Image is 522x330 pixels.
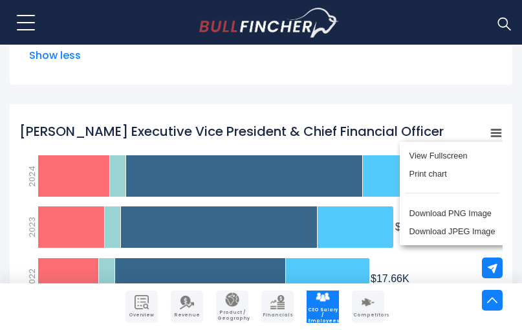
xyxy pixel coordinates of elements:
a: Company Product/Geography [216,291,248,323]
a: Company Employees [307,291,339,323]
a: Go to homepage [199,8,338,38]
span: Product / Geography [217,310,247,321]
span: Revenue [172,313,202,318]
span: Show less [29,48,493,63]
a: Company Competitors [352,291,384,323]
img: Bullfincher logo [199,8,339,38]
tspan: [PERSON_NAME] Executive Vice President & Chief Financial Officer [19,122,444,140]
span: CEO Salary / Employees [308,307,338,324]
tspan: $17.66K [371,273,409,284]
a: Company Financials [261,291,294,323]
li: Download PNG Image [405,204,499,222]
text: 2023 [26,217,38,237]
li: View Fullscreen [405,147,499,165]
a: Company Revenue [171,291,203,323]
li: Download JPEG Image [405,222,499,240]
span: Financials [263,313,292,318]
span: Overview [127,313,157,318]
text: 2022 [26,269,38,289]
span: Competitors [353,313,383,318]
a: Company Overview [125,291,158,323]
text: 2024 [26,165,38,186]
li: Print chart [405,165,499,183]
